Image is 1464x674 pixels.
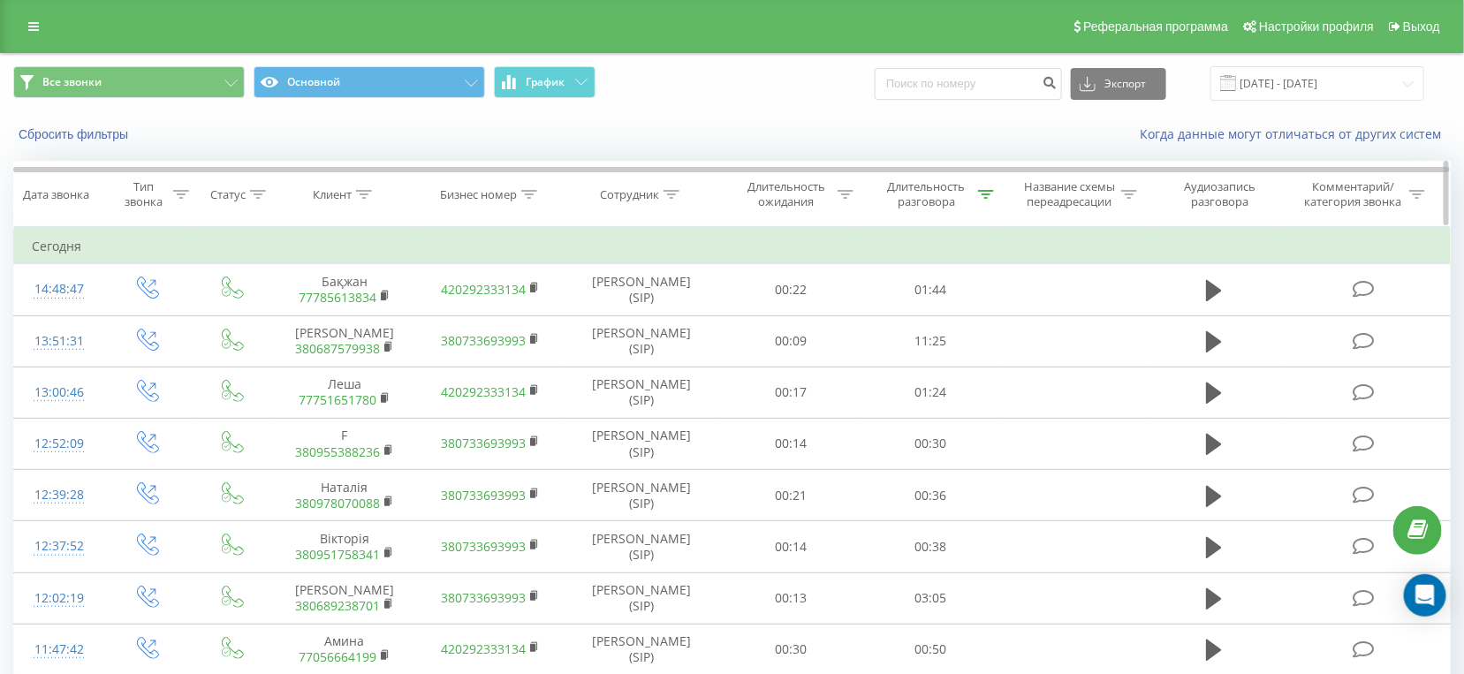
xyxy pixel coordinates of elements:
div: Тип звонка [119,179,169,209]
td: Вікторія [272,521,418,572]
button: График [494,66,595,98]
button: Сбросить фильтры [13,126,137,142]
a: 380951758341 [295,546,380,563]
td: 01:44 [861,264,1001,315]
td: [PERSON_NAME] (SIP) [564,521,721,572]
span: График [527,76,565,88]
td: [PERSON_NAME] (SIP) [564,470,721,521]
a: Когда данные могут отличаться от других систем [1140,125,1451,142]
td: 00:13 [721,572,861,624]
a: 380687579938 [295,340,380,357]
a: 420292333134 [441,383,526,400]
td: 00:17 [721,367,861,418]
a: 420292333134 [441,281,526,298]
div: Комментарий/категория звонка [1301,179,1405,209]
td: 00:14 [721,418,861,469]
span: Все звонки [42,75,102,89]
input: Поиск по номеру [875,68,1062,100]
a: 380733693993 [441,487,526,504]
td: 00:22 [721,264,861,315]
td: [PERSON_NAME] (SIP) [564,367,721,418]
a: 380955388236 [295,443,380,460]
td: 01:24 [861,367,1001,418]
div: Клиент [313,187,352,202]
div: 12:37:52 [32,529,86,564]
td: 03:05 [861,572,1001,624]
td: [PERSON_NAME] [272,572,418,624]
a: 77751651780 [299,391,376,408]
div: 13:00:46 [32,375,86,410]
div: Статус [210,187,246,202]
td: Бақжан [272,264,418,315]
span: Выход [1403,19,1440,34]
td: 00:14 [721,521,861,572]
td: 11:25 [861,315,1001,367]
div: Дата звонка [23,187,89,202]
div: Длительность разговора [879,179,974,209]
div: Сотрудник [600,187,659,202]
div: Open Intercom Messenger [1404,574,1446,617]
td: 00:30 [861,418,1001,469]
span: Настройки профиля [1259,19,1374,34]
div: Бизнес номер [440,187,517,202]
div: 13:51:31 [32,324,86,359]
td: 00:21 [721,470,861,521]
td: [PERSON_NAME] (SIP) [564,418,721,469]
button: Все звонки [13,66,245,98]
td: 00:38 [861,521,1001,572]
td: 00:36 [861,470,1001,521]
div: 12:02:19 [32,581,86,616]
a: 380978070088 [295,495,380,511]
td: [PERSON_NAME] (SIP) [564,315,721,367]
td: [PERSON_NAME] (SIP) [564,572,721,624]
td: Наталія [272,470,418,521]
a: 420292333134 [441,640,526,657]
a: 77785613834 [299,289,376,306]
td: Леша [272,367,418,418]
td: F [272,418,418,469]
div: Длительность ожидания [739,179,833,209]
div: 14:48:47 [32,272,86,307]
a: 380733693993 [441,435,526,451]
div: Аудиозапись разговора [1163,179,1277,209]
a: 380733693993 [441,332,526,349]
td: 00:09 [721,315,861,367]
td: [PERSON_NAME] [272,315,418,367]
span: Реферальная программа [1083,19,1228,34]
a: 380733693993 [441,538,526,555]
div: 12:52:09 [32,427,86,461]
div: Название схемы переадресации [1022,179,1117,209]
td: [PERSON_NAME] (SIP) [564,264,721,315]
a: 77056664199 [299,648,376,665]
td: Сегодня [14,229,1451,264]
div: 12:39:28 [32,478,86,512]
a: 380733693993 [441,589,526,606]
div: 11:47:42 [32,632,86,667]
button: Основной [254,66,485,98]
a: 380689238701 [295,597,380,614]
button: Экспорт [1071,68,1166,100]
